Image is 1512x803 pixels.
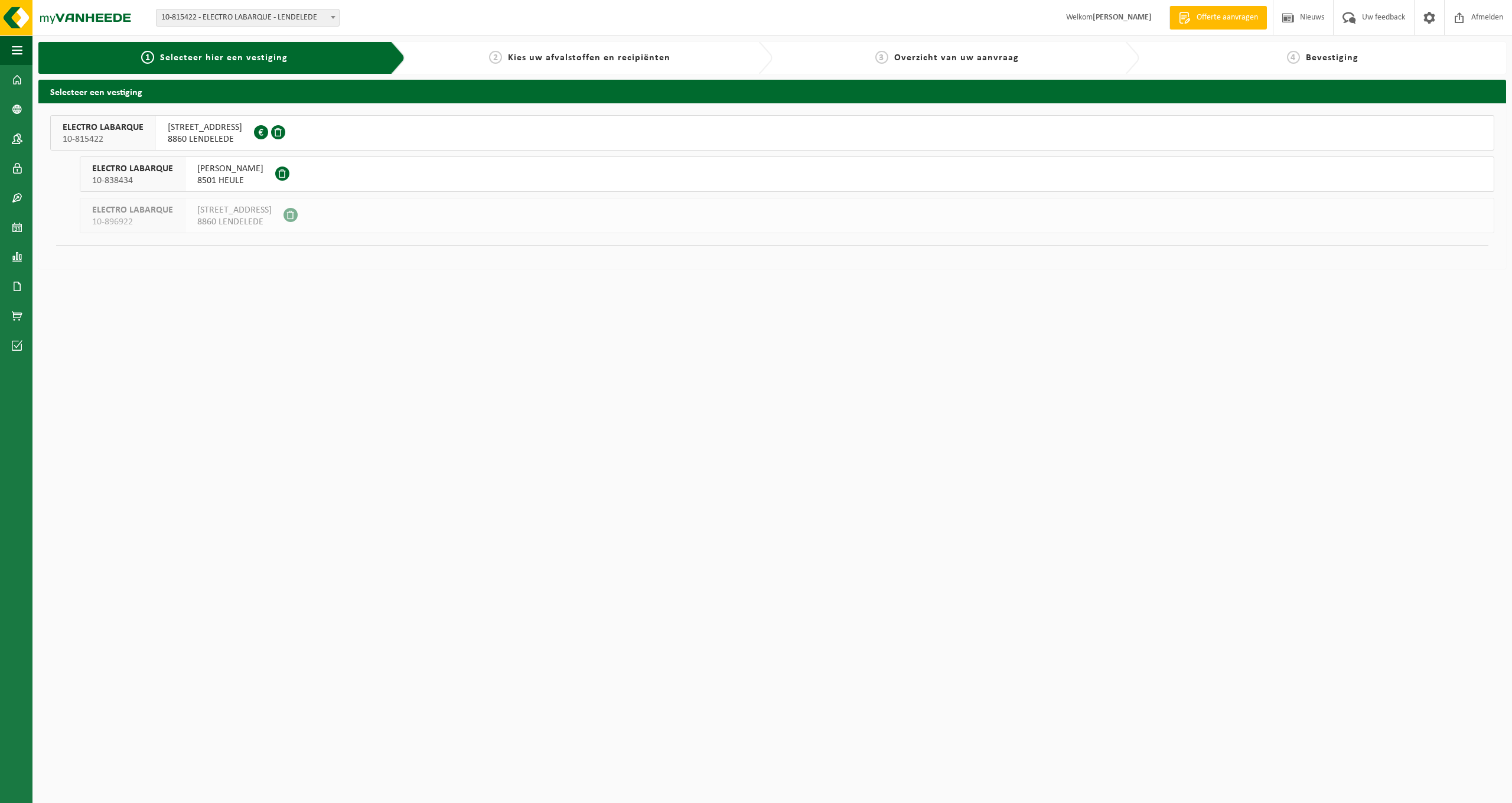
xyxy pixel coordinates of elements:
span: 10-896922 [92,216,173,228]
h2: Selecteer een vestiging [38,80,1506,103]
button: ELECTRO LABARQUE 10-815422 [STREET_ADDRESS]8860 LENDELEDE [50,115,1494,151]
span: Bevestiging [1306,53,1358,63]
button: ELECTRO LABARQUE 10-838434 [PERSON_NAME]8501 HEULE [80,156,1494,192]
strong: [PERSON_NAME] [1093,13,1152,22]
span: Overzicht van uw aanvraag [894,53,1019,63]
span: 8501 HEULE [197,175,263,187]
span: ELECTRO LABARQUE [92,163,173,175]
span: ELECTRO LABARQUE [92,204,173,216]
span: 3 [875,51,888,64]
span: 8860 LENDELEDE [197,216,272,228]
span: 8860 LENDELEDE [168,133,242,145]
span: 10-838434 [92,175,173,187]
span: [PERSON_NAME] [197,163,263,175]
span: [STREET_ADDRESS] [168,122,242,133]
span: Selecteer hier een vestiging [160,53,288,63]
span: Kies uw afvalstoffen en recipiënten [508,53,670,63]
span: [STREET_ADDRESS] [197,204,272,216]
span: 4 [1287,51,1300,64]
span: 2 [489,51,502,64]
span: 10-815422 - ELECTRO LABARQUE - LENDELEDE [157,9,339,26]
span: ELECTRO LABARQUE [63,122,144,133]
span: 10-815422 [63,133,144,145]
a: Offerte aanvragen [1169,6,1267,30]
span: 1 [141,51,154,64]
span: 10-815422 - ELECTRO LABARQUE - LENDELEDE [156,9,340,27]
span: Offerte aanvragen [1194,12,1261,24]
